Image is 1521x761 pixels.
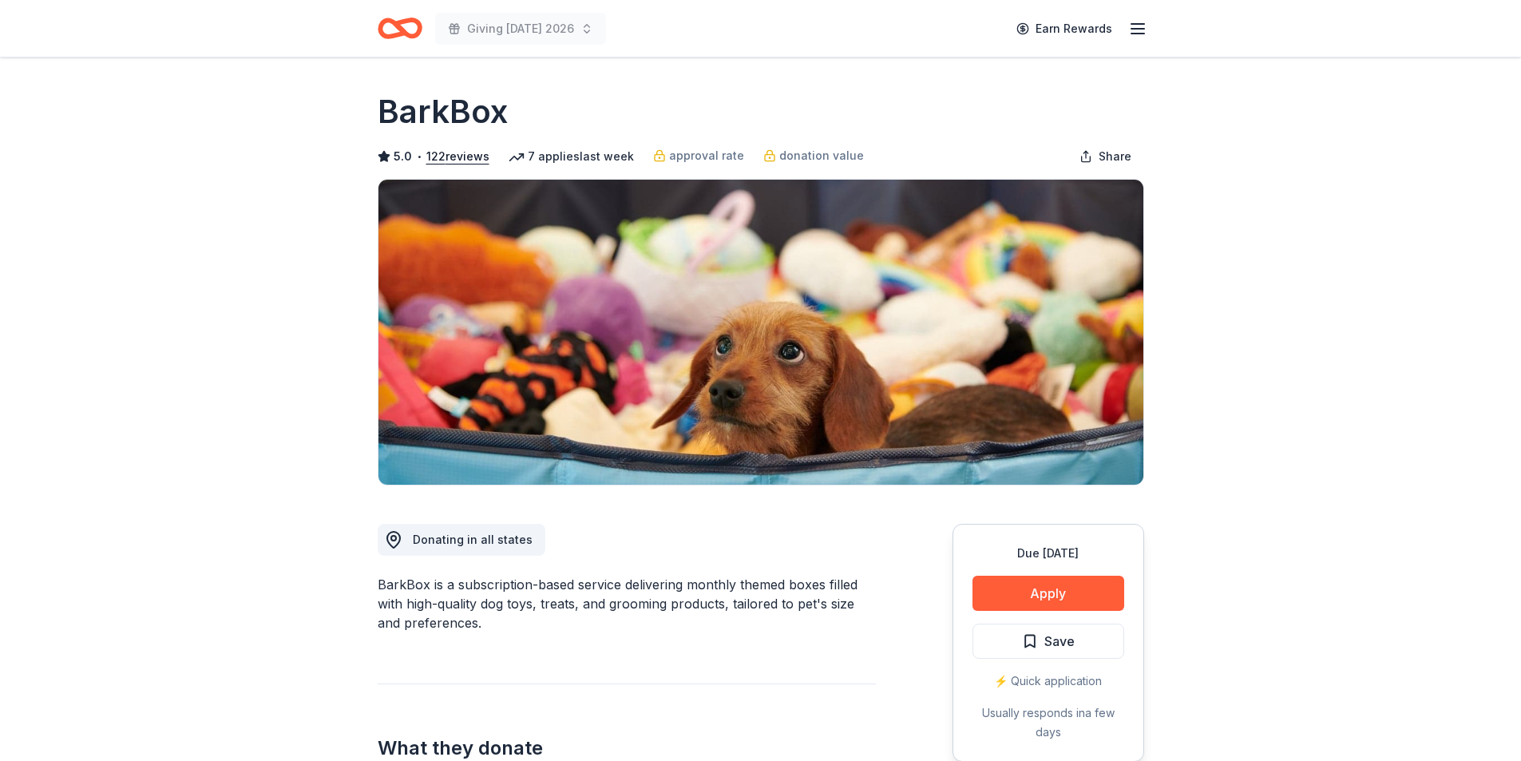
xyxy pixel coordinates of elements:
button: Apply [972,576,1124,611]
a: donation value [763,146,864,165]
a: Home [378,10,422,47]
div: Due [DATE] [972,544,1124,563]
span: approval rate [669,146,744,165]
span: • [416,150,422,163]
img: Image for BarkBox [378,180,1143,485]
button: Giving [DATE] 2026 [435,13,606,45]
h2: What they donate [378,735,876,761]
span: 5.0 [394,147,412,166]
button: 122reviews [426,147,489,166]
span: donation value [779,146,864,165]
span: Donating in all states [413,533,533,546]
div: 7 applies last week [509,147,634,166]
button: Save [972,624,1124,659]
button: Share [1067,141,1144,172]
div: Usually responds in a few days [972,704,1124,742]
div: BarkBox is a subscription-based service delivering monthly themed boxes filled with high-quality ... [378,575,876,632]
a: approval rate [653,146,744,165]
span: Giving [DATE] 2026 [467,19,574,38]
div: ⚡️ Quick application [972,672,1124,691]
span: Save [1044,631,1075,652]
h1: BarkBox [378,89,508,134]
span: Share [1099,147,1131,166]
a: Earn Rewards [1007,14,1122,43]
